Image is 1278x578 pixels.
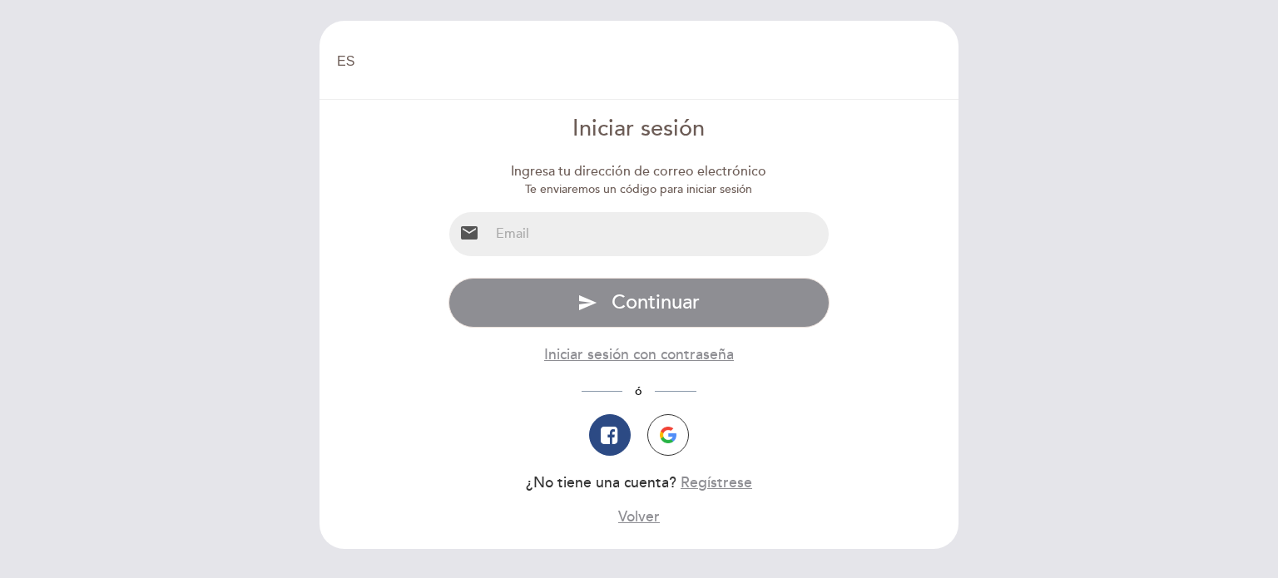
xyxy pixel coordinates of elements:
i: send [577,293,597,313]
span: ó [622,384,655,398]
img: icon-google.png [660,427,676,443]
i: email [459,223,479,243]
div: Iniciar sesión [448,113,830,146]
div: Te enviaremos un código para iniciar sesión [448,181,830,198]
div: Ingresa tu dirección de correo electrónico [448,162,830,181]
button: send Continuar [448,278,830,328]
button: Regístrese [681,472,752,493]
button: Iniciar sesión con contraseña [544,344,734,365]
button: Volver [618,506,660,527]
span: Continuar [612,290,700,314]
input: Email [489,212,830,256]
span: ¿No tiene una cuenta? [526,474,676,492]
